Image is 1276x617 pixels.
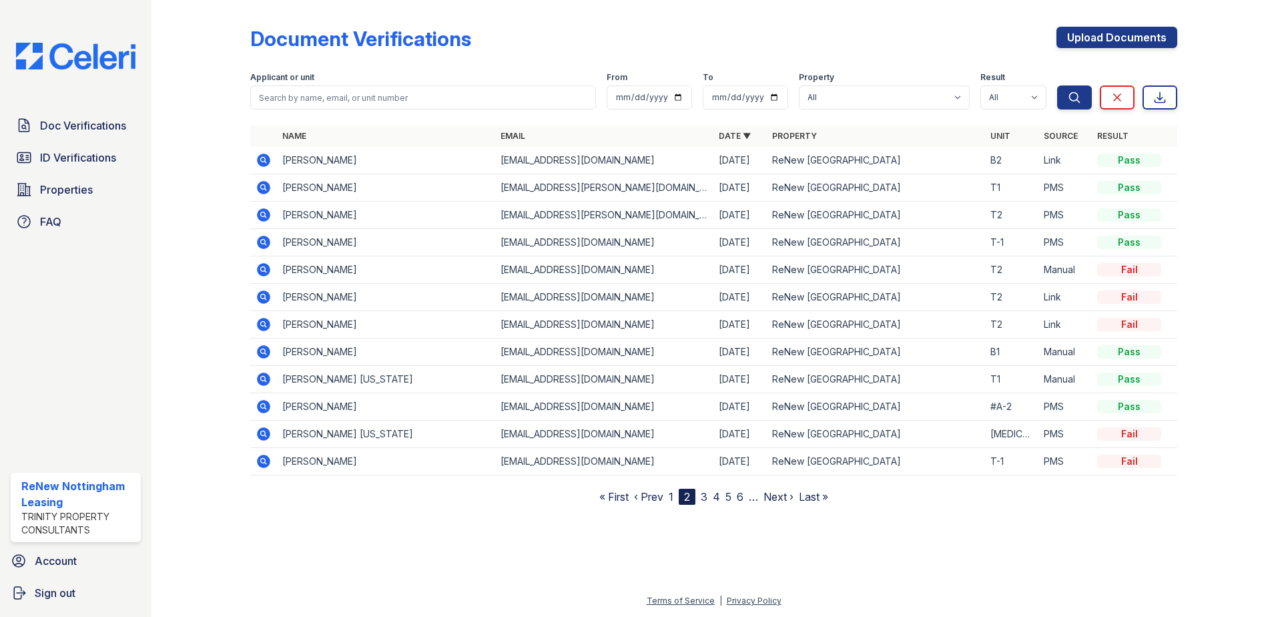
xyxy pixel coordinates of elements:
td: [EMAIL_ADDRESS][DOMAIN_NAME] [495,311,713,339]
td: ReNew [GEOGRAPHIC_DATA] [767,448,985,475]
div: Fail [1097,263,1161,276]
td: [EMAIL_ADDRESS][DOMAIN_NAME] [495,421,713,448]
td: [DATE] [713,229,767,256]
td: [EMAIL_ADDRESS][DOMAIN_NAME] [495,339,713,366]
td: T2 [985,256,1038,284]
td: [EMAIL_ADDRESS][DOMAIN_NAME] [495,448,713,475]
a: 5 [725,490,731,503]
td: PMS [1038,448,1092,475]
a: « First [599,490,629,503]
a: Source [1044,131,1078,141]
td: T2 [985,311,1038,339]
td: B2 [985,147,1038,174]
div: ReNew Nottingham Leasing [21,478,135,510]
a: Properties [11,176,141,203]
td: T2 [985,284,1038,311]
td: ReNew [GEOGRAPHIC_DATA] [767,339,985,366]
td: [EMAIL_ADDRESS][DOMAIN_NAME] [495,366,713,393]
div: Pass [1097,373,1161,386]
td: [PERSON_NAME] [277,393,495,421]
td: ReNew [GEOGRAPHIC_DATA] [767,174,985,202]
td: Manual [1038,366,1092,393]
a: 6 [737,490,743,503]
div: Fail [1097,290,1161,304]
div: Document Verifications [250,27,471,51]
td: [PERSON_NAME] [US_STATE] [277,366,495,393]
a: ‹ Prev [634,490,663,503]
td: [EMAIL_ADDRESS][PERSON_NAME][DOMAIN_NAME] [495,202,713,229]
td: PMS [1038,202,1092,229]
td: T1 [985,366,1038,393]
img: CE_Logo_Blue-a8612792a0a2168367f1c8372b55b34899dd931a85d93a1a3d3e32e68fde9ad4.png [5,43,146,69]
td: B1 [985,339,1038,366]
label: Result [980,72,1005,83]
td: T2 [985,202,1038,229]
td: [EMAIL_ADDRESS][PERSON_NAME][DOMAIN_NAME] [495,174,713,202]
td: Manual [1038,256,1092,284]
div: Pass [1097,345,1161,359]
a: Privacy Policy [727,596,781,606]
td: ReNew [GEOGRAPHIC_DATA] [767,366,985,393]
td: [PERSON_NAME] [277,448,495,475]
span: FAQ [40,214,61,230]
td: [EMAIL_ADDRESS][DOMAIN_NAME] [495,393,713,421]
td: [PERSON_NAME] [277,174,495,202]
span: Account [35,553,77,569]
div: Fail [1097,455,1161,468]
label: From [607,72,627,83]
td: [DATE] [713,202,767,229]
input: Search by name, email, or unit number [250,85,596,110]
td: [DATE] [713,421,767,448]
td: ReNew [GEOGRAPHIC_DATA] [767,229,985,256]
span: … [749,489,758,505]
td: [EMAIL_ADDRESS][DOMAIN_NAME] [495,147,713,174]
a: Terms of Service [647,596,715,606]
span: Doc Verifications [40,118,126,134]
div: Pass [1097,208,1161,222]
td: [DATE] [713,366,767,393]
div: Fail [1097,318,1161,331]
span: Properties [40,182,93,198]
td: Link [1038,284,1092,311]
td: ReNew [GEOGRAPHIC_DATA] [767,421,985,448]
a: Upload Documents [1056,27,1177,48]
div: Pass [1097,236,1161,249]
a: Next › [763,490,793,503]
td: [PERSON_NAME] [277,202,495,229]
div: Pass [1097,154,1161,167]
td: [MEDICAL_DATA] [985,421,1038,448]
div: 2 [679,489,695,505]
td: [PERSON_NAME] [277,229,495,256]
td: [DATE] [713,174,767,202]
td: Link [1038,311,1092,339]
td: [DATE] [713,284,767,311]
label: Property [799,72,834,83]
td: PMS [1038,229,1092,256]
span: ID Verifications [40,150,116,166]
div: Trinity Property Consultants [21,510,135,537]
a: 3 [701,490,707,503]
td: [DATE] [713,393,767,421]
div: | [719,596,722,606]
label: Applicant or unit [250,72,314,83]
a: 4 [713,490,720,503]
span: Sign out [35,585,75,601]
td: PMS [1038,421,1092,448]
td: [EMAIL_ADDRESS][DOMAIN_NAME] [495,256,713,284]
td: ReNew [GEOGRAPHIC_DATA] [767,202,985,229]
a: Result [1097,131,1129,141]
td: Link [1038,147,1092,174]
td: [DATE] [713,256,767,284]
div: Fail [1097,427,1161,441]
td: ReNew [GEOGRAPHIC_DATA] [767,256,985,284]
a: Account [5,548,146,574]
td: ReNew [GEOGRAPHIC_DATA] [767,393,985,421]
td: T-1 [985,229,1038,256]
td: [DATE] [713,448,767,475]
a: Sign out [5,580,146,606]
td: ReNew [GEOGRAPHIC_DATA] [767,284,985,311]
a: Doc Verifications [11,112,141,139]
td: ReNew [GEOGRAPHIC_DATA] [767,311,985,339]
td: [PERSON_NAME] [277,147,495,174]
